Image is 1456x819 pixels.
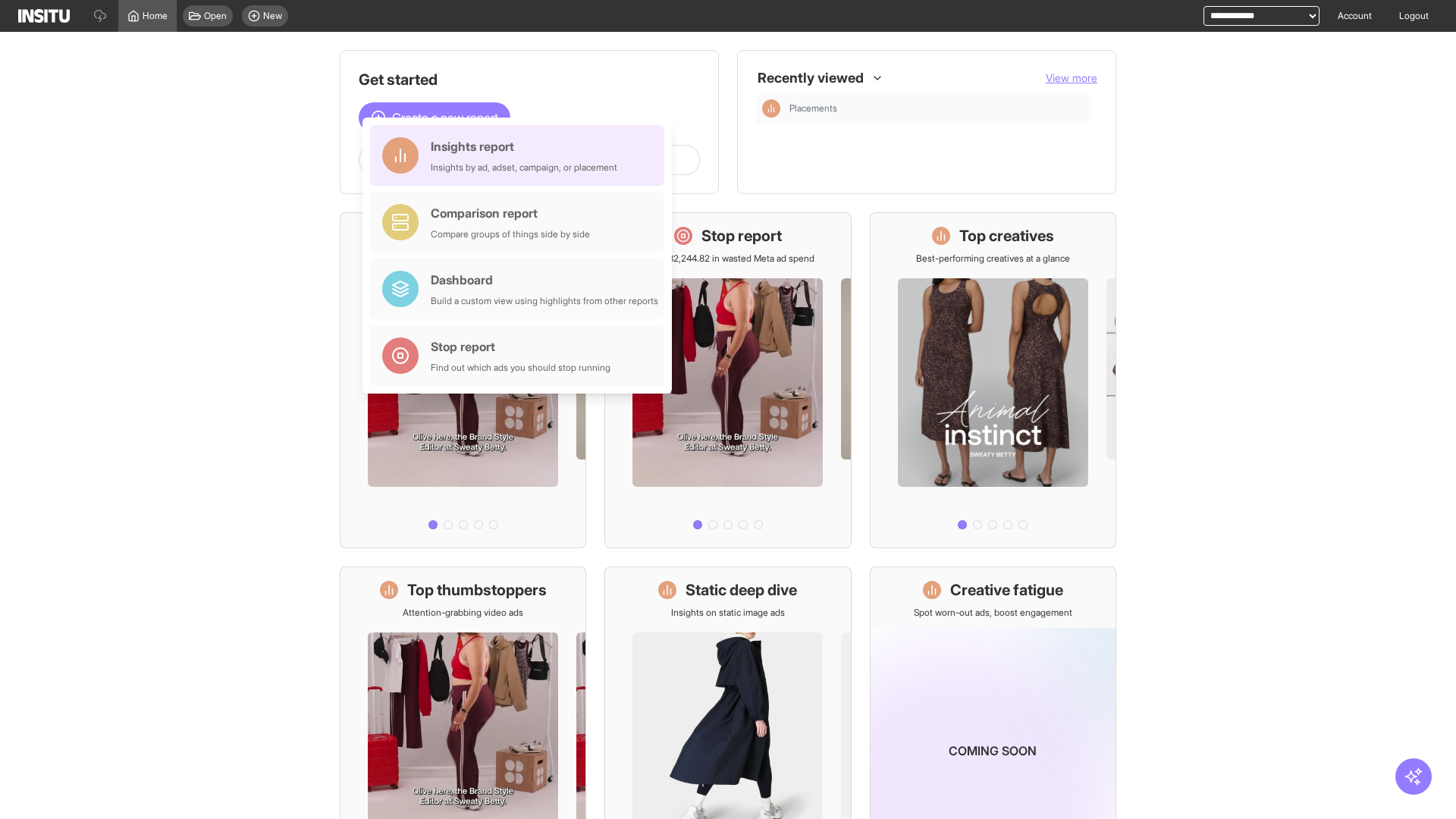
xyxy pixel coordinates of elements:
[431,162,617,174] div: Insights by ad, adset, campaign, or placement
[762,99,780,118] div: Insights
[340,212,586,548] a: What's live nowSee all active ads instantly
[263,10,282,22] span: New
[789,102,1085,115] span: Placements
[407,579,547,601] h1: Top thumbstoppers
[916,253,1070,265] p: Best-performing creatives at a glance
[204,10,227,22] span: Open
[359,102,510,133] button: Create a new report
[686,579,797,601] h1: Static deep dive
[431,295,658,307] div: Build a custom view using highlights from other reports
[641,253,814,265] p: Save £32,244.82 in wasted Meta ad spend
[431,271,658,289] div: Dashboard
[431,362,610,374] div: Find out which ads you should stop running
[431,204,590,222] div: Comparison report
[392,108,498,127] span: Create a new report
[1046,71,1097,86] button: View more
[431,137,617,155] div: Insights report
[431,337,610,356] div: Stop report
[431,228,590,240] div: Compare groups of things side by side
[403,607,523,619] p: Attention-grabbing video ads
[789,102,837,115] span: Placements
[1046,71,1097,84] span: View more
[359,69,700,90] h1: Get started
[870,212,1116,548] a: Top creativesBest-performing creatives at a glance
[959,225,1054,246] h1: Top creatives
[143,10,168,22] span: Home
[671,607,785,619] p: Insights on static image ads
[18,9,70,23] img: Logo
[604,212,851,548] a: Stop reportSave £32,244.82 in wasted Meta ad spend
[701,225,782,246] h1: Stop report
